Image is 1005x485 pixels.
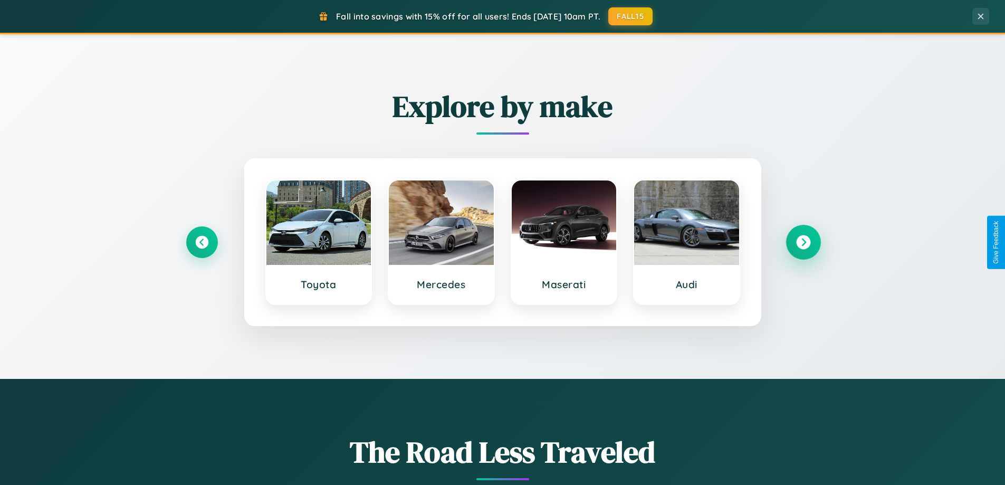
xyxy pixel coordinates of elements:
[336,11,600,22] span: Fall into savings with 15% off for all users! Ends [DATE] 10am PT.
[186,432,819,472] h1: The Road Less Traveled
[399,278,483,291] h3: Mercedes
[992,221,1000,264] div: Give Feedback
[277,278,361,291] h3: Toyota
[645,278,729,291] h3: Audi
[186,86,819,127] h2: Explore by make
[608,7,653,25] button: FALL15
[522,278,606,291] h3: Maserati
